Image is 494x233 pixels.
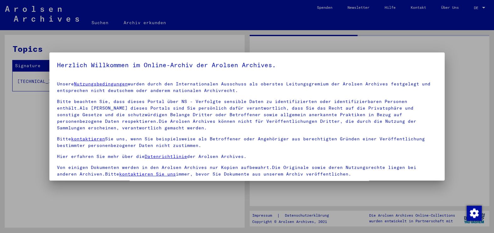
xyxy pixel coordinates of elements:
a: kontaktieren Sie uns [119,171,176,177]
p: Von einigen Dokumenten werden in den Arolsen Archives nur Kopien aufbewahrt.Die Originale sowie d... [57,164,437,177]
p: Bitte beachten Sie, dass dieses Portal über NS - Verfolgte sensible Daten zu identifizierten oder... [57,98,437,131]
p: Hier erfahren Sie mehr über die der Arolsen Archives. [57,153,437,160]
p: Bitte Sie uns, wenn Sie beispielsweise als Betroffener oder Angehöriger aus berechtigten Gründen ... [57,136,437,149]
a: kontaktieren [71,136,105,142]
a: Datenrichtlinie [145,154,187,159]
a: Nutzungsbedingungen [74,81,128,87]
div: Zustimmung ändern [466,205,481,220]
img: Zustimmung ändern [467,206,482,221]
p: Unsere wurden durch den Internationalen Ausschuss als oberstes Leitungsgremium der Arolsen Archiv... [57,81,437,94]
h5: Herzlich Willkommen im Online-Archiv der Arolsen Archives. [57,60,437,70]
